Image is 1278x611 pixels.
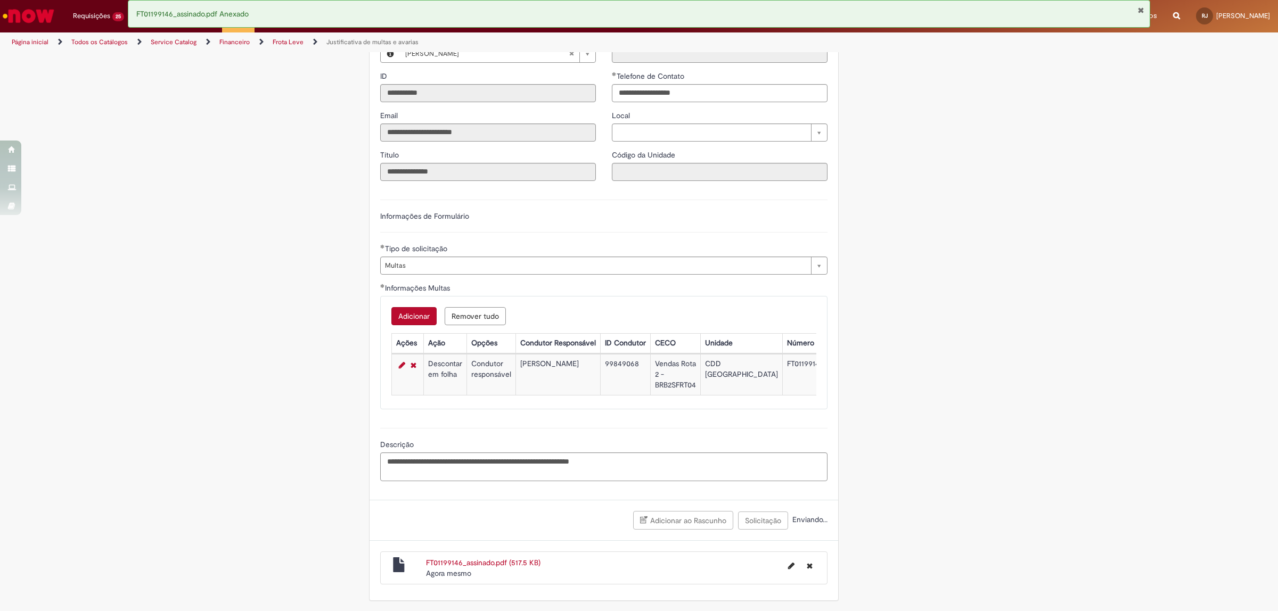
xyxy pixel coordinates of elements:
th: Unidade [700,333,782,353]
input: ID [380,84,596,102]
button: Excluir FT01199146_assinado.pdf [800,557,819,574]
a: Editar Linha 1 [396,359,408,371]
input: Telefone de Contato [612,84,828,102]
label: Somente leitura - Código da Unidade [612,150,677,160]
td: Condutor responsável [466,354,515,395]
span: [PERSON_NAME] [405,45,569,62]
label: Somente leitura - Email [380,110,400,121]
button: Fechar Notificação [1137,6,1144,14]
span: Somente leitura - Email [380,111,400,120]
span: Agora mesmo [426,568,471,578]
button: Favorecido, Visualizar este registro Ryan Jacinto [381,45,400,62]
button: Add a row for Informações Multas [391,307,437,325]
a: Financeiro [219,38,250,46]
label: Somente leitura - ID [380,71,389,81]
span: Enviando... [790,515,828,524]
span: Telefone de Contato [617,71,686,81]
input: Departamento [612,45,828,63]
td: [PERSON_NAME] [515,354,600,395]
a: Página inicial [12,38,48,46]
label: Informações de Formulário [380,211,469,221]
span: Requisições [73,11,110,21]
span: Tipo de solicitação [385,244,449,253]
button: Remove all rows for Informações Multas [445,307,506,325]
span: Obrigatório Preenchido [380,244,385,249]
span: [PERSON_NAME] [1216,11,1270,20]
span: RJ [1202,12,1208,19]
input: Email [380,123,596,142]
span: Multas [385,257,806,274]
th: Ação [423,333,466,353]
span: FT01199146_assinado.pdf Anexado [136,9,249,19]
td: FT01199146 [782,354,842,395]
a: Remover linha 1 [408,359,419,371]
span: Obrigatório Preenchido [612,72,617,76]
td: Descontar em folha [423,354,466,395]
a: FT01199146_assinado.pdf (517.5 KB) [426,558,540,567]
a: [PERSON_NAME]Limpar campo Favorecido [400,45,595,62]
input: Título [380,163,596,181]
td: CDD [GEOGRAPHIC_DATA] [700,354,782,395]
a: Frota Leve [273,38,304,46]
label: Somente leitura - Título [380,150,401,160]
textarea: Descrição [380,452,828,482]
a: Service Catalog [151,38,196,46]
abbr: Limpar campo Favorecido [563,45,579,62]
ul: Trilhas de página [8,32,844,52]
span: Descrição [380,440,416,449]
span: Obrigatório Preenchido [380,284,385,288]
button: Editar nome de arquivo FT01199146_assinado.pdf [782,557,801,574]
img: ServiceNow [1,5,56,27]
th: Condutor Responsável [515,333,600,353]
a: Justificativa de multas e avarias [326,38,419,46]
span: Informações Multas [385,283,452,293]
th: ID Condutor [600,333,650,353]
th: CECO [650,333,700,353]
input: Código da Unidade [612,163,828,181]
td: 99849068 [600,354,650,395]
span: Local [612,111,632,120]
th: Número do AIT [782,333,842,353]
th: Ações [391,333,423,353]
td: Vendas Rota 2 - BRB2SFRT04 [650,354,700,395]
a: Limpar campo Local [612,123,828,142]
a: Todos os Catálogos [71,38,128,46]
th: Opções [466,333,515,353]
time: 28/08/2025 08:41:57 [426,568,471,578]
span: 25 [112,12,124,21]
